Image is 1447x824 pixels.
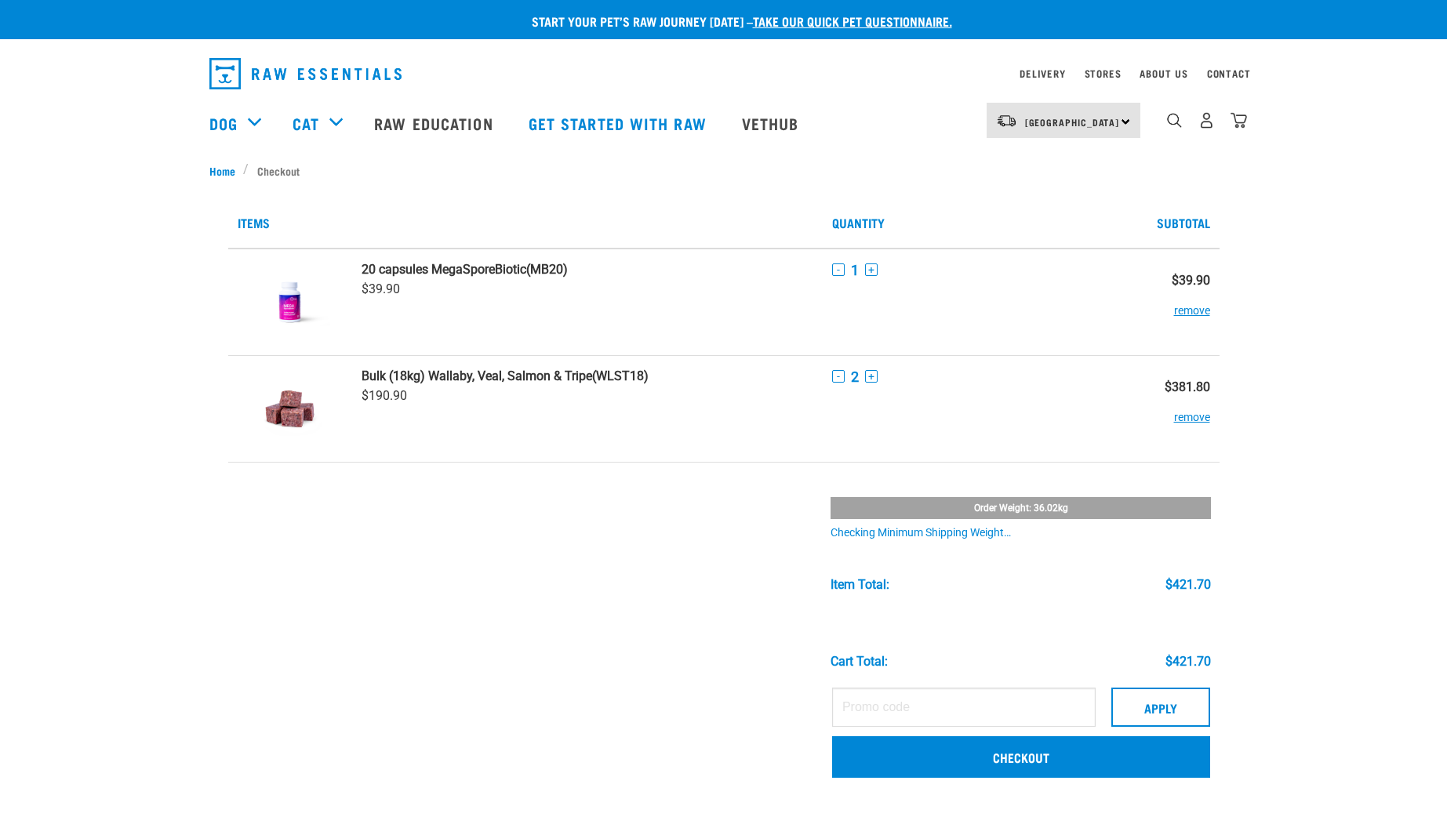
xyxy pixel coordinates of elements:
[209,162,1238,179] nav: breadcrumbs
[1165,578,1211,592] div: $421.70
[831,578,889,592] div: Item Total:
[832,688,1096,727] input: Promo code
[209,58,402,89] img: Raw Essentials Logo
[832,263,845,276] button: -
[851,368,859,385] span: 2
[358,92,512,154] a: Raw Education
[209,162,244,179] a: Home
[851,262,859,278] span: 1
[1085,71,1122,76] a: Stores
[293,111,319,135] a: Cat
[362,368,813,383] a: Bulk (18kg) Wallaby, Veal, Salmon & Tripe(WLST18)
[726,92,819,154] a: Vethub
[249,368,330,449] img: Wallaby, Veal, Salmon & Tripe
[362,262,526,277] strong: 20 capsules MegaSporeBiotic
[831,527,1211,539] div: Checking minimum shipping weight…
[832,370,845,383] button: -
[1165,655,1211,669] div: $421.70
[832,736,1210,777] a: Checkout
[831,497,1211,519] div: Order weight: 36.02kg
[362,368,592,383] strong: Bulk (18kg) Wallaby, Veal, Salmon & Tripe
[1140,71,1187,76] a: About Us
[209,111,238,135] a: Dog
[1111,688,1210,727] button: Apply
[753,17,952,24] a: take our quick pet questionnaire.
[1231,112,1247,129] img: home-icon@2x.png
[362,281,400,296] span: $39.90
[197,52,1251,96] nav: dropdown navigation
[865,370,878,383] button: +
[865,263,878,276] button: +
[1174,288,1210,318] button: remove
[249,262,330,343] img: MegaSporeBiotic
[362,388,407,403] span: $190.90
[362,262,813,277] a: 20 capsules MegaSporeBiotic(MB20)
[1120,198,1219,249] th: Subtotal
[228,198,823,249] th: Items
[1120,355,1219,462] td: $381.80
[1198,112,1215,129] img: user.png
[996,114,1017,128] img: van-moving.png
[831,655,888,669] div: Cart total:
[1207,71,1251,76] a: Contact
[513,92,726,154] a: Get started with Raw
[1174,394,1210,425] button: remove
[1025,119,1120,125] span: [GEOGRAPHIC_DATA]
[1020,71,1065,76] a: Delivery
[1120,249,1219,356] td: $39.90
[1167,113,1182,128] img: home-icon-1@2x.png
[823,198,1120,249] th: Quantity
